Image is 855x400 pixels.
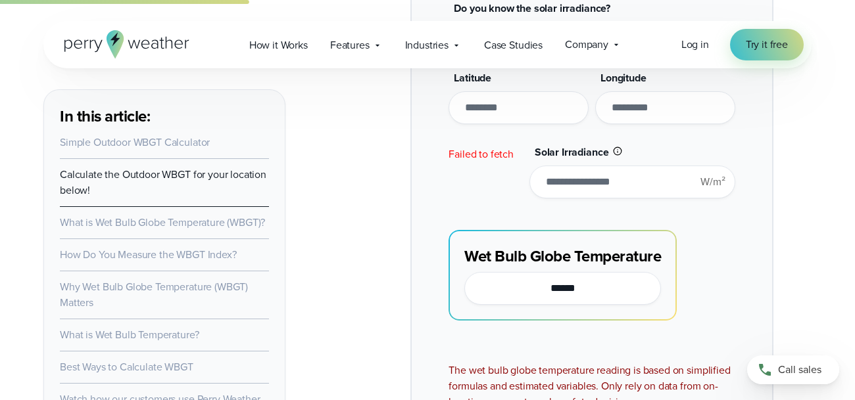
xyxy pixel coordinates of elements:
[473,32,554,58] a: Case Studies
[238,32,319,58] a: How it Works
[60,279,248,310] a: Why Wet Bulb Globe Temperature (WBGT) Matters
[449,146,514,162] span: Failed to fetch
[60,167,266,198] a: Calculate the Outdoor WBGT for your location below!
[535,144,608,160] span: Solar Irradiance
[778,362,821,378] span: Call sales
[681,37,709,53] a: Log in
[681,37,709,52] span: Log in
[60,327,199,342] a: What is Wet Bulb Temperature?
[484,37,543,53] span: Case Studies
[454,1,610,16] span: Do you know the solar irradiance?
[60,247,237,262] a: How Do You Measure the WBGT Index?
[60,106,269,127] h3: In this article:
[730,29,804,60] a: Try it free
[565,37,608,53] span: Company
[330,37,370,53] span: Features
[600,70,647,85] span: Longitude
[747,355,839,384] a: Call sales
[454,70,491,85] span: Latitude
[60,215,265,230] a: What is Wet Bulb Globe Temperature (WBGT)?
[405,37,449,53] span: Industries
[60,359,193,374] a: Best Ways to Calculate WBGT
[249,37,308,53] span: How it Works
[746,37,788,53] span: Try it free
[60,135,210,150] a: Simple Outdoor WBGT Calculator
